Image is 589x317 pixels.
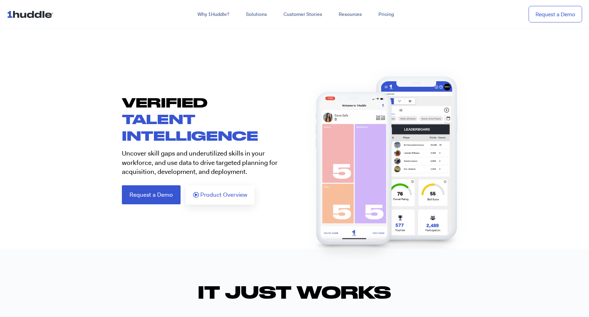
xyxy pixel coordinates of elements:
a: Customer Stories [275,8,330,21]
span: Product Overview [200,192,247,198]
img: ... [7,8,56,21]
a: Pricing [370,8,402,21]
span: Request a Demo [129,192,173,198]
span: TALENT INTELLIGENCE [122,111,258,143]
a: Request a Demo [122,185,181,204]
a: Resources [330,8,370,21]
a: Request a Demo [529,6,582,23]
a: Product Overview [186,185,254,205]
h1: VERIFIED [122,94,294,144]
a: Solutions [238,8,275,21]
a: Why 1Huddle? [189,8,238,21]
p: Uncover skill gaps and underutilized skills in your workforce, and use data to drive targeted pla... [122,149,289,177]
